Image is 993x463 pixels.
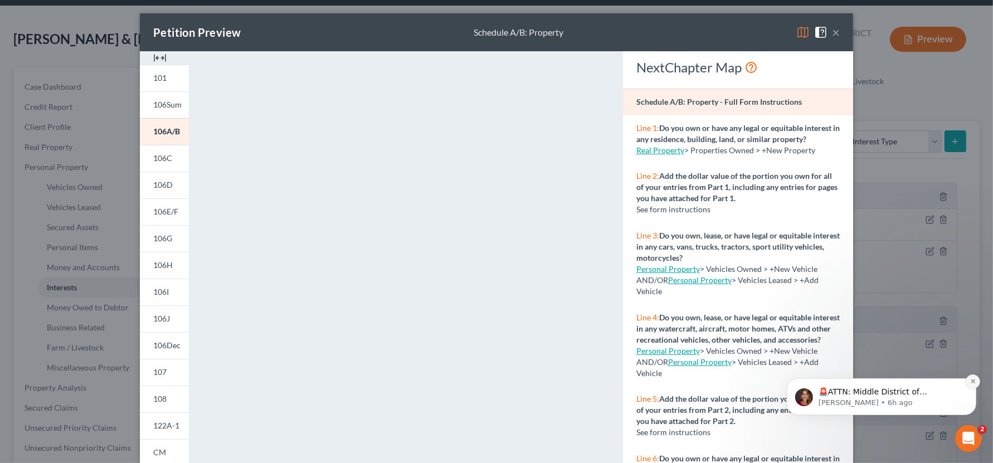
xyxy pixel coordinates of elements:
span: 106C [153,153,172,163]
iframe: Intercom live chat [955,425,982,452]
span: 106G [153,233,172,243]
span: 101 [153,73,167,82]
div: Petition Preview [153,25,241,40]
img: help-close-5ba153eb36485ed6c1ea00a893f15db1cb9b99d6cae46e1a8edb6c62d00a1a76.svg [814,26,827,39]
div: Schedule A/B: Property [474,26,563,39]
span: Line 5: [636,394,659,403]
span: Line 1: [636,123,659,133]
span: 108 [153,394,167,403]
span: 2 [978,425,987,434]
span: 106Sum [153,100,182,109]
span: 106Dec [153,340,181,350]
a: 106I [140,279,189,305]
div: message notification from Katie, 6h ago. 🚨ATTN: Middle District of Florida The court has added a ... [17,70,206,107]
a: Personal Property [668,357,732,367]
strong: Do you own or have any legal or equitable interest in any residence, building, land, or similar p... [636,123,840,144]
strong: Schedule A/B: Property - Full Form Instructions [636,97,802,106]
span: 106A/B [153,126,180,136]
img: expand-e0f6d898513216a626fdd78e52531dac95497ffd26381d4c15ee2fc46db09dca.svg [153,51,167,65]
span: 106H [153,260,173,270]
span: 107 [153,367,167,377]
p: 🚨ATTN: Middle District of [US_STATE] The court has added a new Credit Counseling Field that we ne... [48,79,192,90]
span: Line 4: [636,313,659,322]
span: 106J [153,314,170,323]
span: > Vehicles Owned > +New Vehicle AND/OR [636,346,817,367]
a: 106E/F [140,198,189,225]
span: Line 3: [636,231,659,240]
a: Real Property [636,145,684,155]
a: Personal Property [668,275,732,285]
a: 106C [140,145,189,172]
strong: Do you own, lease, or have legal or equitable interest in any cars, vans, trucks, tractors, sport... [636,231,840,262]
a: 101 [140,65,189,91]
p: Message from Katie, sent 6h ago [48,90,192,100]
button: × [832,26,840,39]
a: 106J [140,305,189,332]
iframe: Intercom notifications message [770,308,993,433]
span: See form instructions [636,427,710,437]
span: Line 2: [636,171,659,181]
strong: Add the dollar value of the portion you own for all of your entries from Part 1, including any en... [636,171,838,203]
a: 106Dec [140,332,189,359]
img: map-eea8200ae884c6f1103ae1953ef3d486a96c86aabb227e865a55264e3737af1f.svg [796,26,810,39]
a: Personal Property [636,346,700,355]
a: 108 [140,386,189,412]
div: NextChapter Map [636,59,840,76]
a: 106G [140,225,189,252]
a: 107 [140,359,189,386]
span: 106D [153,180,173,189]
span: 122A-1 [153,421,179,430]
span: > Properties Owned > +New Property [684,145,815,155]
a: 106A/B [140,118,189,145]
a: Personal Property [636,264,700,274]
span: > Vehicles Leased > +Add Vehicle [636,357,819,378]
a: 122A-1 [140,412,189,439]
span: 106I [153,287,169,296]
a: 106Sum [140,91,189,118]
button: Dismiss notification [196,66,210,81]
span: > Vehicles Owned > +New Vehicle AND/OR [636,264,817,285]
strong: Do you own, lease, or have legal or equitable interest in any watercraft, aircraft, motor homes, ... [636,313,840,344]
span: CM [153,447,166,457]
span: > Vehicles Leased > +Add Vehicle [636,275,819,296]
img: Profile image for Katie [25,80,43,98]
strong: Add the dollar value of the portion you own for all of your entries from Part 2, including any en... [636,394,838,426]
span: See form instructions [636,204,710,214]
span: 106E/F [153,207,178,216]
a: 106D [140,172,189,198]
span: Line 6: [636,454,659,463]
a: 106H [140,252,189,279]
